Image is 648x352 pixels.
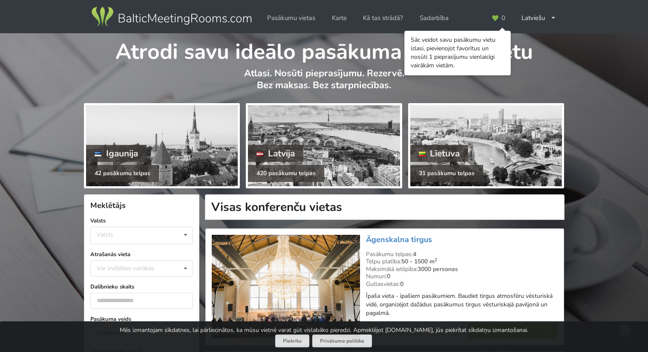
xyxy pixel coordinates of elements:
div: 42 pasākumu telpas [86,165,159,182]
strong: 0 [387,272,390,280]
div: Sāc veidot savu pasākumu vietu izlasi, pievienojot favorītus un nosūti 1 pieprasījumu vienlaicīgi... [411,36,504,70]
div: Latvija [248,145,303,162]
a: Latvija 420 pasākumu telpas [246,103,402,188]
h1: Visas konferenču vietas [205,194,564,220]
div: 31 pasākumu telpas [410,165,483,182]
span: 0 [501,15,505,21]
label: Atrašanās vieta [90,250,193,259]
div: Numuri: [366,273,558,280]
div: Igaunija [86,145,147,162]
div: Gultasvietas: [366,280,558,288]
div: Valsts [97,231,113,238]
div: Telpu platība: [366,258,558,265]
strong: 50 - 1500 m [401,257,437,265]
a: Privātuma politika [312,335,372,348]
p: Atlasi. Nosūti pieprasījumu. Rezervē. Bez maksas. Bez starpniecības. [84,67,564,100]
label: Dalībnieku skaits [90,283,193,291]
a: Āgenskalna tirgus [366,234,432,245]
a: Kā tas strādā? [357,10,409,26]
div: Maksimālā ietilpība: [366,265,558,273]
a: Lietuva 31 pasākumu telpas [408,103,564,188]
div: Lietuva [410,145,469,162]
a: Karte [326,10,353,26]
img: Neierastas vietas | Rīga | Āgenskalna tirgus [212,235,360,339]
span: Meklētājs [90,200,126,211]
div: Latviešu [516,10,562,26]
label: Valsts [90,216,193,225]
label: Pasākuma veids [90,315,193,323]
button: Piekrītu [275,335,309,348]
div: Var izvēlēties vairākas [95,263,173,273]
h1: Atrodi savu ideālo pasākuma norises vietu [84,33,564,66]
div: Pasākumu telpas: [366,251,558,258]
a: Pasākumu vietas [261,10,321,26]
div: 420 pasākumu telpas [248,165,324,182]
img: Baltic Meeting Rooms [90,5,253,29]
sup: 2 [435,257,437,263]
p: Īpaša vieta - īpašiem pasākumiem. Baudiet tirgus atmosfēru vēsturiskā vidē, organizējot dažādus p... [366,292,558,317]
strong: 3000 personas [418,265,458,273]
strong: 0 [400,280,403,288]
strong: 4 [413,250,416,258]
a: Sadarbība [414,10,455,26]
a: Igaunija 42 pasākumu telpas [84,103,240,188]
